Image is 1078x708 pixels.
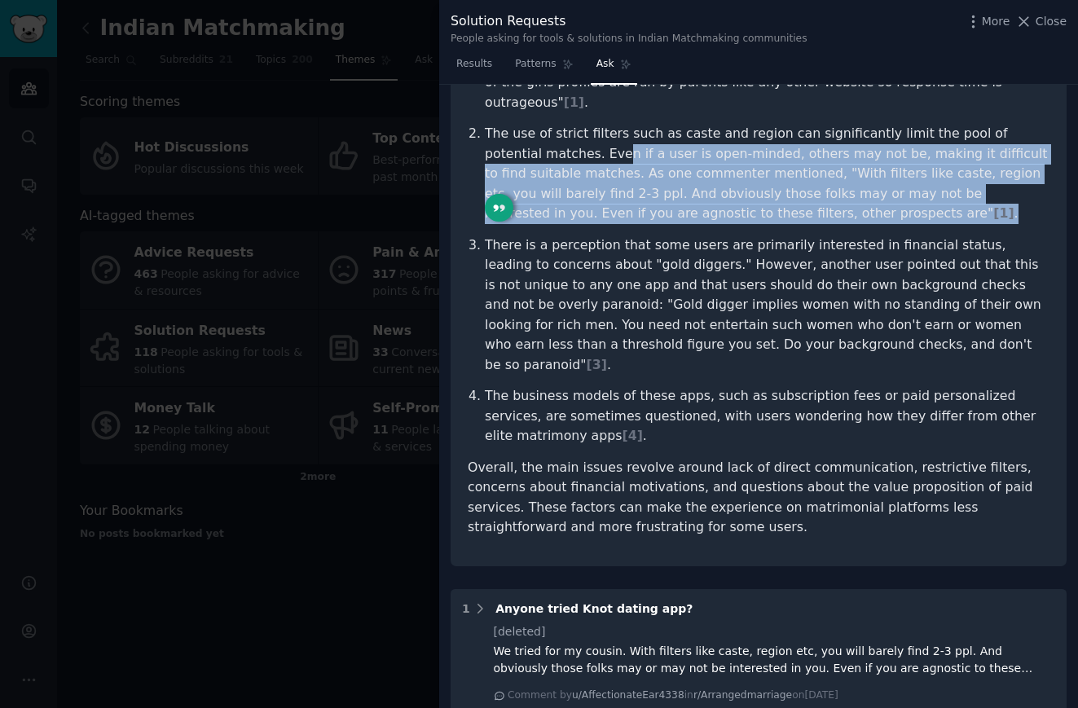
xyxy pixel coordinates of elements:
[451,51,498,85] a: Results
[965,13,1010,30] button: More
[515,57,556,72] span: Patterns
[485,386,1049,446] p: The business models of these apps, such as subscription fees or paid personalized services, are s...
[494,643,1056,677] div: We tried for my cousin. With filters like caste, region etc, you will barely find 2-3 ppl. And ob...
[462,600,470,618] div: 1
[591,51,637,85] a: Ask
[693,689,792,701] span: r/Arrangedmarriage
[982,13,1010,30] span: More
[993,205,1014,221] span: [ 1 ]
[494,623,1056,640] div: [deleted]
[509,51,579,85] a: Patterns
[564,95,584,110] span: [ 1 ]
[1036,13,1067,30] span: Close
[468,458,1049,538] p: Overall, the main issues revolve around lack of direct communication, restrictive filters, concer...
[456,57,492,72] span: Results
[451,32,807,46] div: People asking for tools & solutions in Indian Matchmaking communities
[596,57,614,72] span: Ask
[485,235,1049,376] p: There is a perception that some users are primarily interested in financial status, leading to co...
[1015,13,1067,30] button: Close
[485,124,1049,224] p: The use of strict filters such as caste and region can significantly limit the pool of potential ...
[451,11,807,32] div: Solution Requests
[495,602,693,615] span: Anyone tried Knot dating app?
[572,689,684,701] span: u/AffectionateEar4338
[622,428,642,443] span: [ 4 ]
[508,688,838,703] div: Comment by in on [DATE]
[587,357,607,372] span: [ 3 ]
